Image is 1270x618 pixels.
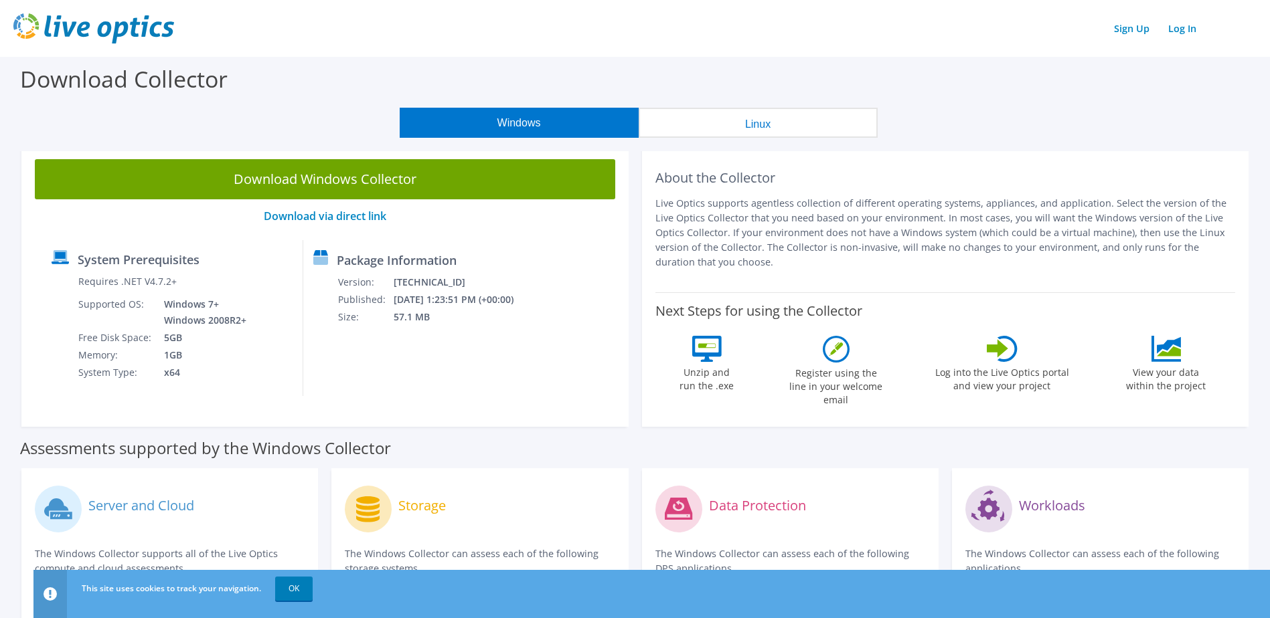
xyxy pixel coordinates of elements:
[78,296,154,329] td: Supported OS:
[965,546,1235,576] p: The Windows Collector can assess each of the following applications.
[655,170,1236,186] h2: About the Collector
[393,274,532,291] td: [TECHNICAL_ID]
[400,108,639,138] button: Windows
[275,577,313,601] a: OK
[1107,19,1156,38] a: Sign Up
[78,329,154,346] td: Free Disk Space:
[20,441,391,455] label: Assessments supported by the Windows Collector
[935,362,1070,393] label: Log into the Live Optics portal and view your project
[154,346,249,364] td: 1GB
[154,296,249,329] td: Windows 7+ Windows 2008R2+
[393,308,532,326] td: 57.1 MB
[78,364,154,381] td: System Type:
[337,291,393,308] td: Published:
[78,346,154,364] td: Memory:
[337,253,457,267] label: Package Information
[676,362,738,393] label: Unzip and run the .exe
[20,64,228,94] label: Download Collector
[639,108,878,138] button: Linux
[82,583,261,594] span: This site uses cookies to track your navigation.
[35,546,305,576] p: The Windows Collector supports all of the Live Optics compute and cloud assessments.
[1162,19,1203,38] a: Log In
[655,196,1236,270] p: Live Optics supports agentless collection of different operating systems, appliances, and applica...
[337,308,393,326] td: Size:
[655,303,862,319] label: Next Steps for using the Collector
[337,274,393,291] td: Version:
[78,275,177,288] label: Requires .NET V4.7.2+
[1019,499,1085,512] label: Workloads
[78,253,200,266] label: System Prerequisites
[88,499,194,512] label: Server and Cloud
[13,13,174,43] img: live_optics_svg.svg
[154,329,249,346] td: 5GB
[709,499,806,512] label: Data Protection
[264,209,386,223] a: Download via direct link
[393,291,532,308] td: [DATE] 1:23:51 PM (+00:00)
[1118,362,1214,393] label: View your data within the project
[345,546,615,576] p: The Windows Collector can assess each of the following storage systems.
[786,363,886,407] label: Register using the line in your welcome email
[398,499,446,512] label: Storage
[154,364,249,381] td: x64
[35,159,615,199] a: Download Windows Collector
[655,546,925,576] p: The Windows Collector can assess each of the following DPS applications.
